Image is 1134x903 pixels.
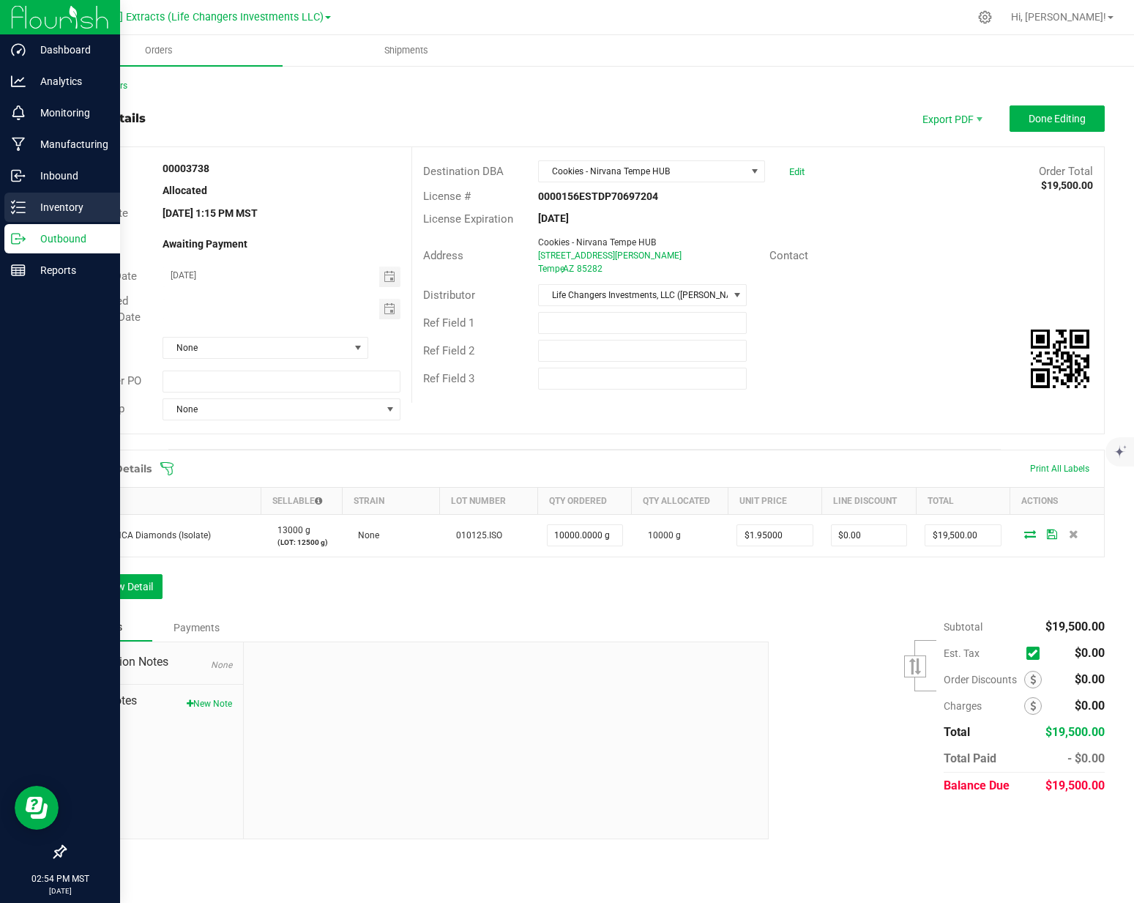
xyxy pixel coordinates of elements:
input: 0 [737,525,812,546]
span: Ref Field 1 [423,316,474,330]
span: - $0.00 [1067,751,1105,765]
span: Toggle calendar [379,267,400,287]
th: Qty Ordered [538,487,632,514]
p: Inbound [26,167,113,185]
span: Toggle calendar [379,299,400,319]
span: License Expiration [423,212,513,226]
span: $19,500.00 [1045,725,1105,739]
strong: Awaiting Payment [163,238,247,250]
span: License # [423,190,471,203]
inline-svg: Dashboard [11,42,26,57]
span: $0.00 [1075,646,1105,660]
p: Reports [26,261,113,279]
a: Edit [789,166,805,177]
span: Destination DBA [423,165,504,178]
li: Export PDF [907,105,995,132]
span: 10000 g [641,530,681,540]
span: Shipments [365,44,448,57]
span: , [562,264,563,274]
span: Orders [125,44,193,57]
strong: [DATE] 1:15 PM MST [163,207,258,219]
th: Strain [342,487,440,514]
strong: 00003738 [163,163,209,174]
span: Order Total [1039,165,1093,178]
span: Tempe [538,264,564,274]
span: None [211,660,232,670]
span: AZ [563,264,574,274]
span: 010125.ISO [449,530,502,540]
inline-svg: Inbound [11,168,26,183]
p: Monitoring [26,104,113,122]
span: $0.00 [1075,672,1105,686]
span: [STREET_ADDRESS][PERSON_NAME] [538,250,682,261]
span: Save Order Detail [1041,529,1063,538]
span: Subtotal [944,621,982,633]
span: BULK - THCA Diamonds (Isolate) [75,530,211,540]
inline-svg: Manufacturing [11,137,26,152]
p: Analytics [26,73,113,90]
th: Item [66,487,261,514]
strong: $19,500.00 [1041,179,1093,191]
span: 85282 [577,264,603,274]
span: Order Discounts [944,674,1024,685]
p: Dashboard [26,41,113,59]
span: Order Notes [76,692,232,710]
inline-svg: Outbound [11,231,26,246]
span: Balance Due [944,778,1010,792]
th: Lot Number [440,487,538,514]
span: Address [423,249,463,262]
th: Total [916,487,1010,514]
button: Done Editing [1010,105,1105,132]
strong: [DATE] [538,212,569,224]
span: $19,500.00 [1045,778,1105,792]
div: Manage settings [976,10,994,24]
span: Destination Notes [76,653,232,671]
span: Ref Field 2 [423,344,474,357]
span: [PERSON_NAME] Extracts (Life Changers Investments LLC) [42,11,324,23]
th: Actions [1010,487,1104,514]
inline-svg: Inventory [11,200,26,215]
th: Sellable [261,487,342,514]
span: None [351,530,379,540]
span: Total Paid [944,751,996,765]
a: Orders [35,35,283,66]
span: Cookies - Nirvana Tempe HUB [538,237,656,248]
th: Qty Allocated [632,487,728,514]
inline-svg: Reports [11,263,26,278]
p: Inventory [26,198,113,216]
span: None [163,338,349,358]
span: Hi, [PERSON_NAME]! [1011,11,1106,23]
span: Distributor [423,289,475,302]
button: New Note [187,697,232,710]
p: Manufacturing [26,135,113,153]
span: Done Editing [1029,113,1086,125]
input: 0 [832,525,906,546]
th: Unit Price [728,487,821,514]
strong: Allocated [163,185,207,196]
span: Ref Field 3 [423,372,474,385]
p: (LOT: 12500 g) [270,537,333,548]
input: 0 [548,525,622,546]
span: Est. Tax [944,647,1021,659]
span: Charges [944,700,1024,712]
span: $0.00 [1075,699,1105,713]
strong: 0000156ESTDP70697204 [538,190,658,202]
p: Outbound [26,230,113,248]
span: None [163,399,381,420]
span: Calculate excise tax [1026,643,1046,663]
span: Contact [769,249,808,262]
inline-svg: Monitoring [11,105,26,120]
p: 02:54 PM MST [7,872,113,885]
span: Cookies - Nirvana Tempe HUB [539,161,745,182]
span: Life Changers Investments, LLC ([PERSON_NAME] Extracts) [539,285,728,305]
span: Delete Order Detail [1063,529,1085,538]
th: Line Discount [822,487,916,514]
iframe: Resource center [15,786,59,830]
p: [DATE] [7,885,113,896]
span: 13000 g [270,525,310,535]
inline-svg: Analytics [11,74,26,89]
img: Scan me! [1031,330,1089,388]
a: Shipments [283,35,530,66]
div: Payments [152,614,240,641]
